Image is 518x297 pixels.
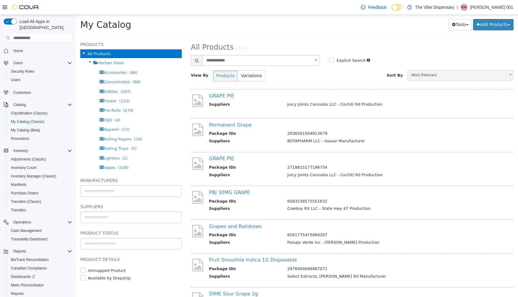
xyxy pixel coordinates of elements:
span: My Catalog (Classic) [8,118,72,125]
th: Package IDs [133,217,207,225]
td: Select Extracts, [PERSON_NAME] Rd Manufacturer [207,259,428,266]
span: Manifests [11,182,26,187]
td: Juicy Joints Cannabis LLC - Cochiti Rd Production [207,87,428,94]
a: Canadian Compliance [8,265,49,272]
img: Cova [12,4,39,10]
a: Inventory Count [8,164,39,171]
span: Edibles [28,74,42,79]
button: Transfers [6,206,75,214]
span: Apparel [28,112,43,117]
span: Rolling Papers [28,122,55,127]
button: Cash Management [6,226,75,235]
span: Metrc Reconciliation [11,283,44,288]
span: Reports [11,248,72,255]
a: Security Roles [8,68,37,75]
th: Suppliers [133,259,207,266]
button: Reports [1,247,75,256]
span: Metrc Reconciliation [8,282,72,289]
span: CBD [28,103,36,107]
th: Package IDs [133,150,207,157]
button: Adjustments (Classic) [6,155,75,163]
button: Operations [11,219,34,226]
span: Operations [11,219,72,226]
span: All Products [12,37,35,41]
button: Manifests [6,180,75,189]
span: Transfers [11,208,26,213]
span: Dashboards [8,273,72,280]
td: BOTAPHARM LLC - Vassar Manufacturer [207,123,428,131]
span: Adjustments (Classic) [8,156,72,163]
span: (5) [55,131,61,136]
span: Inventory Manager (Classic) [8,173,72,180]
span: Operations [13,220,31,225]
span: Most Relevant [332,56,430,65]
td: 2718815177196754 [207,150,428,157]
label: Explicit Search [259,43,290,49]
span: BioTrack Reconciliation [11,257,49,262]
td: 6583238575551632 [207,183,428,191]
a: GRAPE PIE [133,78,158,84]
span: (123) [44,84,54,88]
p: The Vibe Dispensary [415,4,454,11]
button: Add Products [397,4,438,15]
a: Most Relevant [332,55,438,66]
span: (1) [46,141,52,146]
h5: Products [5,26,106,33]
th: Suppliers [133,225,207,232]
a: My Catalog (Beta) [8,127,43,134]
button: Promotions [6,134,75,143]
span: Rolling Trays [28,131,53,136]
a: Promotions [8,135,32,142]
span: Inventory [13,148,28,153]
span: Transfers (Classic) [11,199,41,204]
a: Fruit Smoothie Indica 1G Disposable [133,242,221,248]
a: BioTrack Reconciliation [8,256,51,263]
button: Inventory Manager (Classic) [6,172,75,180]
span: Inventory Count [11,165,37,170]
span: Inventory Manager (Classic) [11,174,56,179]
input: Dark Mode [391,4,404,11]
span: Promotions [11,136,29,141]
span: Catalog [13,102,26,107]
span: Customers [13,90,31,95]
button: Variations [162,55,189,67]
button: Security Roles [6,67,75,76]
span: Cash Management [11,228,42,233]
th: Suppliers [133,157,207,165]
a: Traceabilty Dashboard [8,236,50,243]
button: BioTrack Reconciliation [6,256,75,264]
a: Metrc Reconciliation [8,282,46,289]
span: (13) [46,112,54,117]
span: Cash Management [8,227,72,234]
button: Operations [1,218,75,226]
span: Herban Oasis [22,46,48,50]
span: Transfers [8,206,72,214]
span: Lighters [28,141,44,146]
h5: Product Status [5,215,106,222]
button: My Catalog (Classic) [6,117,75,126]
td: 2936561504913679 [207,116,428,123]
th: Package IDs [133,183,207,191]
span: Manifests [8,181,72,188]
span: BioTrack Reconciliation [8,256,72,263]
span: Users [11,59,72,67]
button: Transfers (Classic) [6,197,75,206]
a: Home [11,47,25,54]
span: Security Roles [8,68,72,75]
span: Concentrates [28,65,54,69]
img: missing-image.png [115,78,129,93]
span: (270) [47,93,58,98]
span: (4) [39,103,45,107]
span: Reports [11,291,24,296]
span: Home [11,47,72,54]
span: Feedback [368,4,387,10]
button: Traceabilty Dashboard [6,235,75,243]
h5: Suppliers [5,188,106,196]
span: Reports [13,249,26,254]
span: Users [8,76,72,84]
button: Home [1,46,75,55]
a: Classification (Classic) [8,110,50,117]
span: Load All Apps in [GEOGRAPHIC_DATA] [17,18,72,31]
span: My Catalog [5,5,55,15]
a: Cash Management [8,227,44,234]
